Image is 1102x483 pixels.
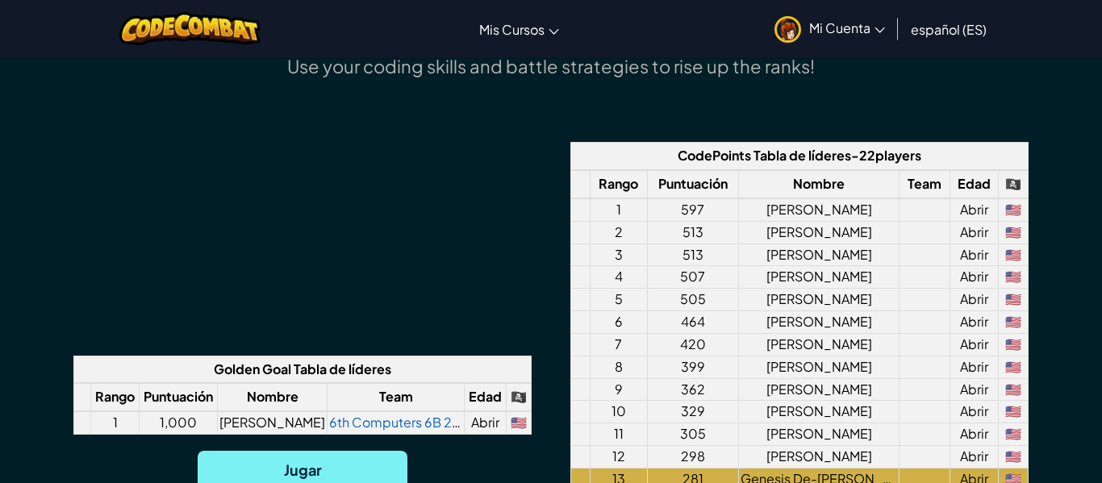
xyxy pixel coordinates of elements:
[218,383,328,411] th: Nombre
[647,401,739,423] td: 329
[999,423,1028,446] td: United States
[591,423,647,446] td: 11
[647,244,739,266] td: 513
[591,289,647,311] td: 5
[950,289,999,311] td: Abrir
[218,411,328,434] td: [PERSON_NAME]
[753,147,851,164] span: Tabla de líderes
[903,7,995,51] a: español (ES)
[739,446,900,468] td: [PERSON_NAME]
[739,244,900,266] td: [PERSON_NAME]
[570,244,591,266] td: python
[950,356,999,378] td: Abrir
[766,3,893,54] a: Mi Cuenta
[591,266,647,289] td: 4
[591,244,647,266] td: 3
[739,401,900,423] td: [PERSON_NAME]
[591,170,647,198] th: Rango
[950,311,999,334] td: Abrir
[287,55,815,77] div: Use your coding skills and battle strategies to rise up the ranks!
[294,360,391,377] span: Tabla de líderes
[647,423,739,446] td: 305
[999,266,1028,289] td: United States
[570,198,591,221] td: python
[739,311,900,334] td: [PERSON_NAME]
[950,244,999,266] td: Abrir
[507,411,532,434] td: United States
[859,147,875,164] span: 22
[329,414,482,431] a: 6th Computers 6B 24/25
[591,333,647,356] td: 7
[119,12,261,45] img: CodeCombat logo
[591,198,647,221] td: 1
[900,170,950,198] th: Team
[647,311,739,334] td: 464
[465,383,507,411] th: Edad
[647,446,739,468] td: 298
[739,378,900,401] td: [PERSON_NAME]
[570,266,591,289] td: python
[875,147,921,164] span: players
[950,198,999,221] td: Abrir
[999,170,1028,198] th: 🏴‍☠️
[999,333,1028,356] td: United States
[570,401,591,423] td: python
[647,170,739,198] th: Puntuación
[950,378,999,401] td: Abrir
[591,311,647,334] td: 6
[570,446,591,468] td: python
[647,333,739,356] td: 420
[471,7,567,51] a: Mis Cursos
[570,221,591,244] td: python
[999,221,1028,244] td: United States
[739,221,900,244] td: [PERSON_NAME]
[739,266,900,289] td: [PERSON_NAME]
[950,446,999,468] td: Abrir
[647,198,739,221] td: 597
[950,221,999,244] td: Abrir
[999,244,1028,266] td: United States
[91,411,140,434] td: 1
[591,378,647,401] td: 9
[999,289,1028,311] td: United States
[140,411,218,434] td: 1,000
[570,378,591,401] td: python
[465,411,507,434] td: Abrir
[774,16,801,43] img: avatar
[950,333,999,356] td: Abrir
[647,266,739,289] td: 507
[74,411,91,434] td: python
[999,198,1028,221] td: United States
[851,147,859,164] span: -
[678,147,751,164] span: CodePoints
[647,221,739,244] td: 513
[739,198,900,221] td: [PERSON_NAME]
[570,333,591,356] td: python
[739,333,900,356] td: [PERSON_NAME]
[739,423,900,446] td: [PERSON_NAME]
[739,356,900,378] td: [PERSON_NAME]
[950,266,999,289] td: Abrir
[999,311,1028,334] td: United States
[739,289,900,311] td: [PERSON_NAME]
[507,383,532,411] th: 🏴‍☠️
[570,356,591,378] td: python
[950,401,999,423] td: Abrir
[911,21,987,38] span: español (ES)
[999,401,1028,423] td: United States
[739,170,900,198] th: Nombre
[950,423,999,446] td: Abrir
[647,378,739,401] td: 362
[591,356,647,378] td: 8
[570,289,591,311] td: python
[950,170,999,198] th: Edad
[591,446,647,468] td: 12
[91,383,140,411] th: Rango
[328,383,465,411] th: Team
[214,360,291,377] span: Golden Goal
[999,356,1028,378] td: United States
[647,356,739,378] td: 399
[570,423,591,446] td: python
[591,221,647,244] td: 2
[999,378,1028,401] td: United States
